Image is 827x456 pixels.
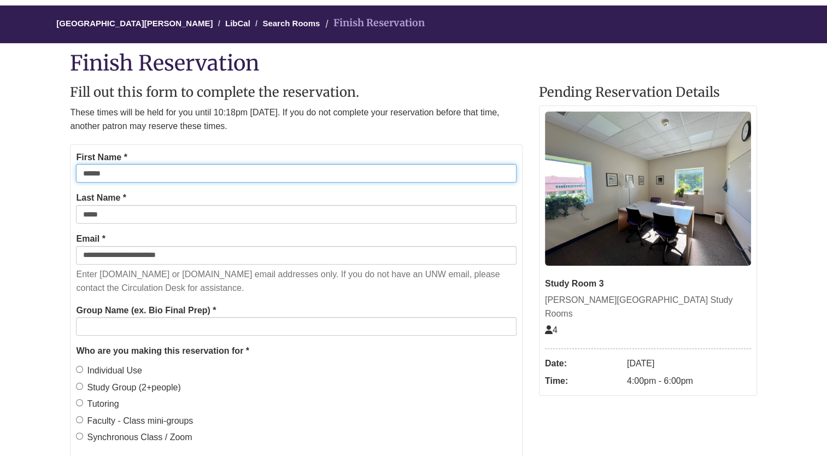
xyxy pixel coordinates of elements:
nav: Breadcrumb [70,5,756,43]
dt: Date: [545,355,621,372]
label: Group Name (ex. Bio Final Prep) * [76,303,216,318]
input: Synchronous Class / Zoom [76,432,83,440]
div: [PERSON_NAME][GEOGRAPHIC_DATA] Study Rooms [545,293,751,321]
label: First Name * [76,150,127,165]
dd: [DATE] [627,355,751,372]
label: Individual Use [76,364,142,378]
h1: Finish Reservation [70,51,756,74]
a: LibCal [225,19,250,28]
label: Study Group (2+people) [76,381,180,395]
input: Tutoring [76,399,83,406]
label: Faculty - Class mini-groups [76,414,193,428]
input: Faculty - Class mini-groups [76,416,83,423]
a: Search Rooms [262,19,320,28]
label: Last Name * [76,191,126,205]
dt: Time: [545,372,621,390]
label: Email * [76,232,105,246]
input: Study Group (2+people) [76,383,83,390]
dd: 4:00pm - 6:00pm [627,372,751,390]
p: These times will be held for you until 10:18pm [DATE]. If you do not complete your reservation be... [70,106,522,133]
div: Study Room 3 [545,277,751,291]
p: Enter [DOMAIN_NAME] or [DOMAIN_NAME] email addresses only. If you do not have an UNW email, pleas... [76,267,516,295]
input: Individual Use [76,366,83,373]
a: [GEOGRAPHIC_DATA][PERSON_NAME] [56,19,213,28]
label: Tutoring [76,397,119,411]
legend: Who are you making this reservation for * [76,344,516,358]
li: Finish Reservation [322,15,425,31]
img: Study Room 3 [545,112,751,266]
h2: Pending Reservation Details [539,85,757,100]
span: The capacity of this space [545,325,558,335]
h2: Fill out this form to complete the reservation. [70,85,522,100]
label: Synchronous Class / Zoom [76,430,192,445]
